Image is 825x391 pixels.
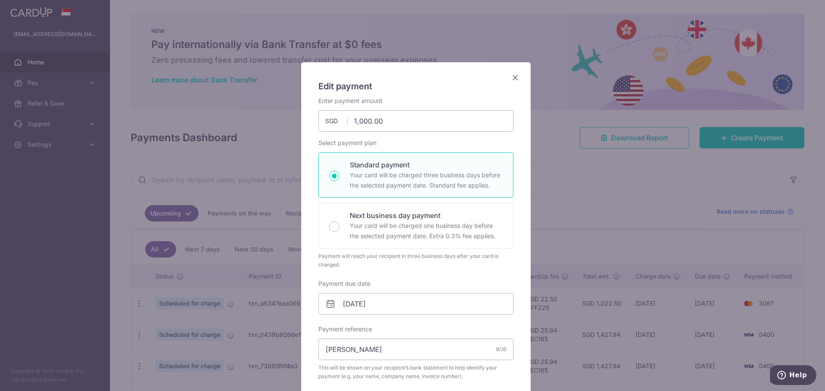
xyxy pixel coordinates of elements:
[318,252,513,269] div: Payment will reach your recipient in three business days after your card is charged.
[318,279,370,288] label: Payment due date
[350,210,503,221] p: Next business day payment
[350,160,503,170] p: Standard payment
[318,110,513,132] input: 0.00
[318,293,513,315] input: DD / MM / YYYY
[318,97,382,105] label: Enter payment amount
[350,221,503,241] p: Your card will be charged one business day before the selected payment date. Extra 0.3% fee applies.
[496,345,507,354] div: 9/35
[770,365,816,387] iframe: Opens a widget where you can find more information
[325,117,348,125] span: SGD
[318,79,513,93] h5: Edit payment
[350,170,503,191] p: Your card will be charged three business days before the selected payment date. Standard fee appl...
[318,325,372,333] label: Payment reference
[318,364,513,381] span: This will be shown on your recipient’s bank statement to help identify your payment (e.g. your na...
[318,139,376,147] label: Select payment plan
[510,73,520,83] button: Close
